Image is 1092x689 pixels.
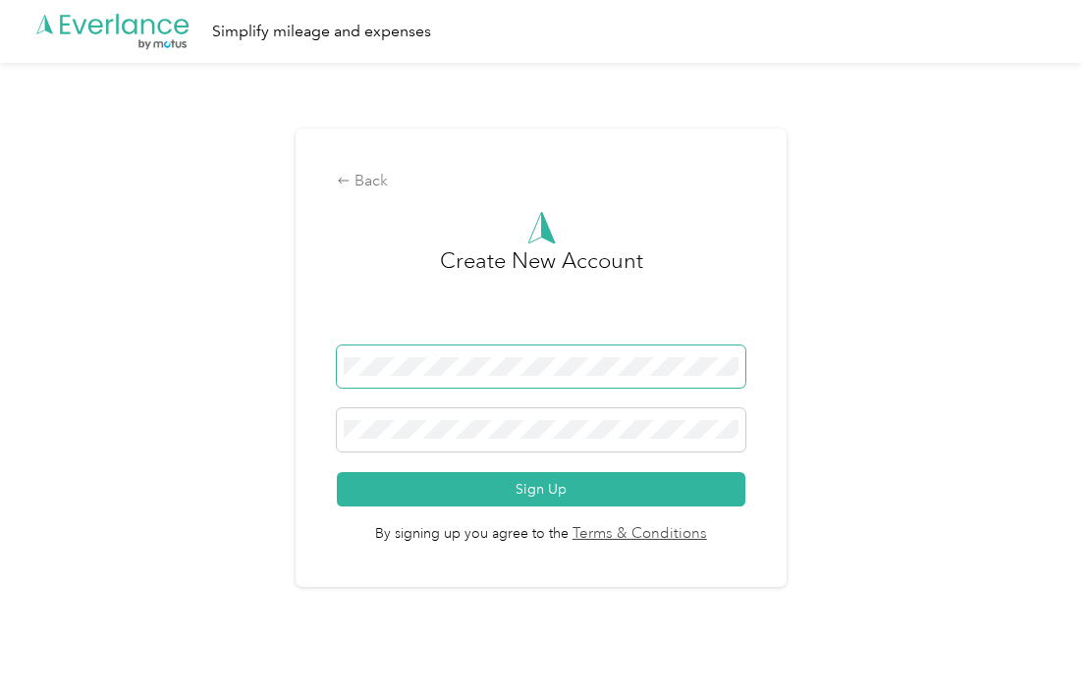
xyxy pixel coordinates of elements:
a: Terms & Conditions [569,523,707,546]
span: By signing up you agree to the [337,506,745,546]
h3: Create New Account [440,244,643,345]
div: Back [337,170,745,193]
button: Sign Up [337,472,745,506]
div: Simplify mileage and expenses [212,20,431,44]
